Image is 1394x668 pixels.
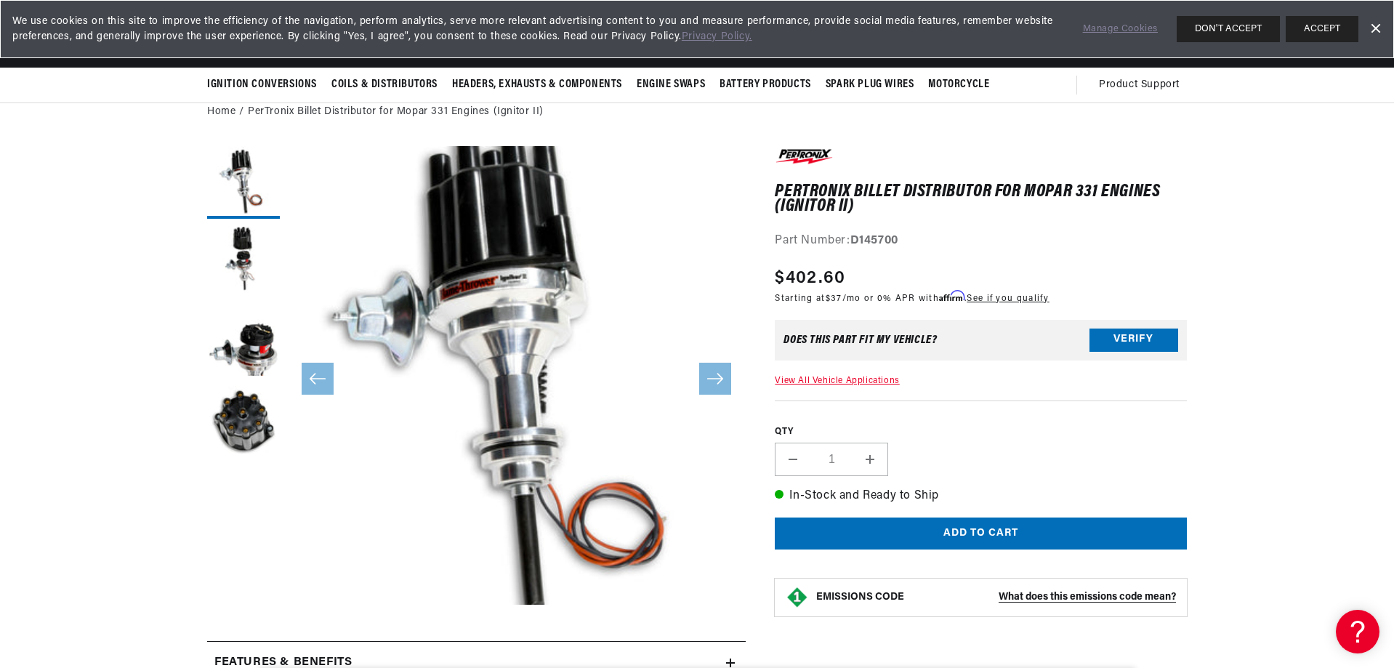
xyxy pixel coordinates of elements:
summary: Product Support [1099,68,1187,102]
span: $402.60 [775,265,845,291]
div: Does This part fit My vehicle? [783,334,937,346]
span: Motorcycle [928,77,989,92]
a: Dismiss Banner [1364,18,1386,40]
span: Headers, Exhausts & Components [452,77,622,92]
img: Emissions code [786,586,809,609]
summary: Ignition Conversions [207,68,324,102]
span: Ignition Conversions [207,77,317,92]
button: Verify [1089,329,1178,352]
h1: PerTronix Billet Distributor for Mopar 331 Engines (Ignitor II) [775,185,1187,214]
strong: EMISSIONS CODE [816,592,904,603]
summary: Motorcycle [921,68,996,102]
summary: Headers, Exhausts & Components [445,68,629,102]
label: QTY [775,426,1187,438]
button: Load image 2 in gallery view [207,226,280,299]
media-gallery: Gallery Viewer [207,146,746,612]
summary: Battery Products [712,68,818,102]
a: View All Vehicle Applications [775,377,899,385]
span: Battery Products [720,77,811,92]
summary: Spark Plug Wires [818,68,922,102]
a: Privacy Policy. [682,31,752,42]
button: Add to cart [775,518,1187,550]
summary: Coils & Distributors [324,68,445,102]
span: We use cookies on this site to improve the efficiency of the navigation, perform analytics, serve... [12,14,1063,44]
span: Engine Swaps [637,77,705,92]
button: ACCEPT [1286,16,1358,42]
button: Load image 3 in gallery view [207,306,280,379]
div: Part Number: [775,232,1187,251]
span: Product Support [1099,77,1180,93]
button: EMISSIONS CODEWhat does this emissions code mean? [816,591,1176,604]
a: PerTronix Billet Distributor for Mopar 331 Engines (Ignitor II) [248,104,544,120]
nav: breadcrumbs [207,104,1187,120]
span: Affirm [939,291,964,302]
button: Slide right [699,363,731,395]
span: Coils & Distributors [331,77,438,92]
button: Load image 1 in gallery view [207,146,280,219]
a: Manage Cookies [1083,22,1158,37]
span: $37 [826,294,842,303]
a: Home [207,104,235,120]
p: In-Stock and Ready to Ship [775,487,1187,506]
summary: Engine Swaps [629,68,712,102]
button: DON'T ACCEPT [1177,16,1280,42]
strong: D145700 [850,235,898,246]
button: Slide left [302,363,334,395]
span: Spark Plug Wires [826,77,914,92]
button: Load image 4 in gallery view [207,386,280,459]
strong: What does this emissions code mean? [999,592,1176,603]
p: Starting at /mo or 0% APR with . [775,291,1049,305]
a: See if you qualify - Learn more about Affirm Financing (opens in modal) [967,294,1049,303]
